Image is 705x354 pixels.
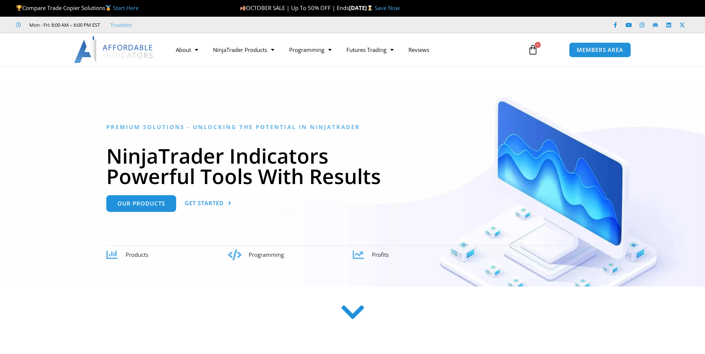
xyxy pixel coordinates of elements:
a: Get Started [185,195,232,212]
a: MEMBERS AREA [569,42,631,58]
a: Futures Trading [339,41,401,58]
img: ⌛ [367,5,373,11]
span: Compare Trade Copier Solutions [16,4,139,12]
span: Products [126,251,148,258]
a: About [168,41,206,58]
span: Get Started [185,200,224,206]
span: Profits [372,251,389,258]
a: Our Products [106,195,176,212]
a: Save Now [375,4,400,12]
span: OCTOBER SALE | Up To 50% OFF | Ends [240,4,349,12]
h6: Premium Solutions - Unlocking the Potential in NinjaTrader [106,124,599,131]
a: Start Here [113,4,139,12]
a: Programming [282,41,339,58]
h1: NinjaTrader Indicators Powerful Tools With Results [106,145,599,186]
img: 🍂 [240,5,246,11]
span: Our Products [117,201,165,206]
img: 🥇 [106,5,111,11]
img: 🏆 [16,5,22,11]
a: Trustpilot [110,20,132,29]
span: Mon - Fri: 8:00 AM – 6:00 PM EST [28,20,100,29]
strong: [DATE] [349,4,375,12]
a: NinjaTrader Products [206,41,282,58]
span: MEMBERS AREA [577,47,623,53]
span: 0 [535,42,541,48]
span: Programming [249,251,284,258]
a: 0 [517,39,549,60]
nav: Menu [168,41,519,58]
a: Reviews [401,41,437,58]
img: LogoAI | Affordable Indicators – NinjaTrader [74,36,154,63]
